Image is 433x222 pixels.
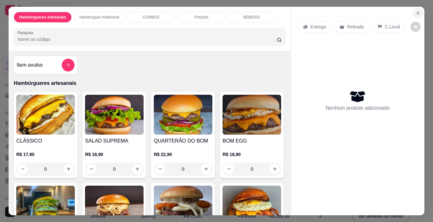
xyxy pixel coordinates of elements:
[18,30,35,35] label: Pesquisa
[16,137,75,145] h4: CLÁSSICO
[80,15,119,20] p: Hambúrguer tradicional
[310,24,326,30] p: Entrega
[16,151,75,158] p: R$ 17,90
[223,137,281,145] h4: BOM EGG
[18,36,277,42] input: Pesquisa
[85,137,144,145] h4: SALAD SUPREMA
[85,151,144,158] p: R$ 18,90
[223,95,281,135] img: product-image
[413,8,423,18] button: Close
[154,95,212,135] img: product-image
[14,79,286,87] p: Hambúrgueres artesanais
[410,22,421,32] button: decrease-product-quantity
[17,61,43,69] h4: Item avulso
[243,15,260,20] p: BEBIDAS
[19,15,66,20] p: Hambúrgueres artesanais
[143,15,160,20] p: COMBOS
[154,151,212,158] p: R$ 22,90
[347,24,364,30] p: Retirada
[85,95,144,135] img: product-image
[194,15,208,20] p: Porções
[326,104,390,112] p: Nenhum produto adicionado
[223,151,281,158] p: R$ 18,90
[154,137,212,145] h4: QUARTERÃO DO BOM
[385,24,400,30] p: C.Local
[62,59,75,71] button: add-separate-item
[16,95,75,135] img: product-image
